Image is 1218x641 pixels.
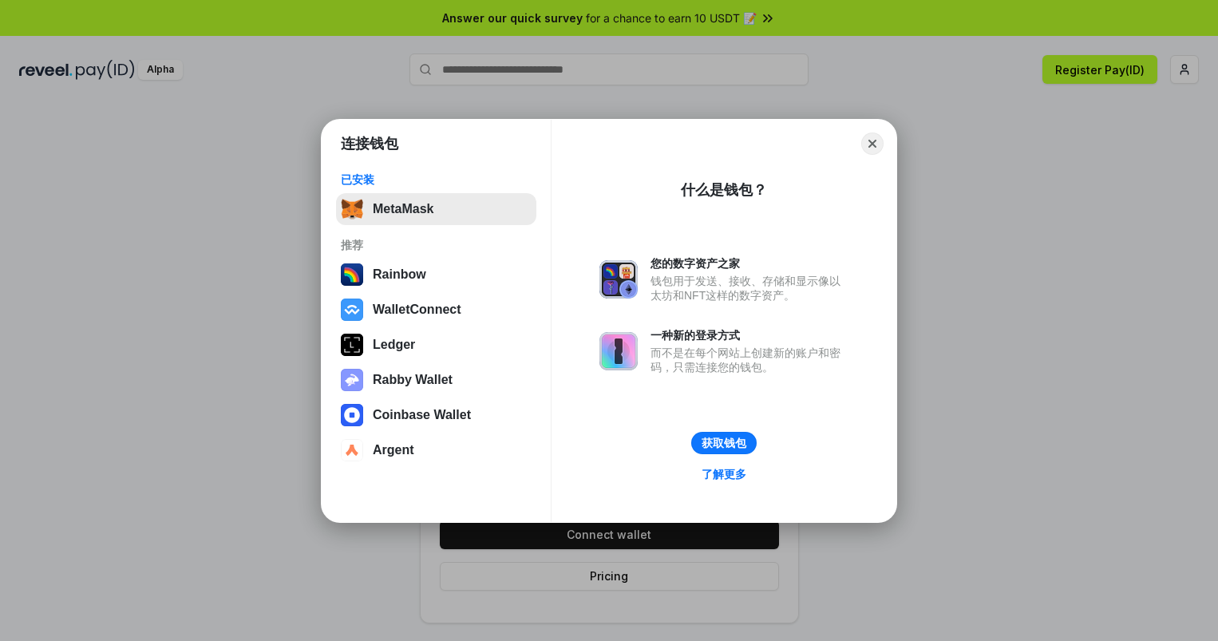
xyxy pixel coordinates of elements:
button: Rainbow [336,259,536,291]
h1: 连接钱包 [341,134,398,153]
button: 获取钱包 [691,432,757,454]
div: Rainbow [373,267,426,282]
button: MetaMask [336,193,536,225]
img: svg+xml,%3Csvg%20xmlns%3D%22http%3A%2F%2Fwww.w3.org%2F2000%2Fsvg%22%20width%3D%2228%22%20height%3... [341,334,363,356]
button: Ledger [336,329,536,361]
button: Close [861,133,884,155]
img: svg+xml,%3Csvg%20width%3D%2228%22%20height%3D%2228%22%20viewBox%3D%220%200%2028%2028%22%20fill%3D... [341,299,363,321]
div: 已安装 [341,172,532,187]
div: Coinbase Wallet [373,408,471,422]
div: Argent [373,443,414,457]
div: Rabby Wallet [373,373,453,387]
img: svg+xml,%3Csvg%20width%3D%2228%22%20height%3D%2228%22%20viewBox%3D%220%200%2028%2028%22%20fill%3D... [341,404,363,426]
div: 了解更多 [702,467,746,481]
div: 什么是钱包？ [681,180,767,200]
div: 一种新的登录方式 [651,328,848,342]
div: 而不是在每个网站上创建新的账户和密码，只需连接您的钱包。 [651,346,848,374]
img: svg+xml,%3Csvg%20width%3D%2228%22%20height%3D%2228%22%20viewBox%3D%220%200%2028%2028%22%20fill%3D... [341,439,363,461]
img: svg+xml,%3Csvg%20width%3D%22120%22%20height%3D%22120%22%20viewBox%3D%220%200%20120%20120%22%20fil... [341,263,363,286]
button: Rabby Wallet [336,364,536,396]
button: Argent [336,434,536,466]
div: 您的数字资产之家 [651,256,848,271]
button: WalletConnect [336,294,536,326]
img: svg+xml,%3Csvg%20fill%3D%22none%22%20height%3D%2233%22%20viewBox%3D%220%200%2035%2033%22%20width%... [341,198,363,220]
div: 钱包用于发送、接收、存储和显示像以太坊和NFT这样的数字资产。 [651,274,848,303]
a: 了解更多 [692,464,756,485]
img: svg+xml,%3Csvg%20xmlns%3D%22http%3A%2F%2Fwww.w3.org%2F2000%2Fsvg%22%20fill%3D%22none%22%20viewBox... [599,332,638,370]
div: WalletConnect [373,303,461,317]
img: svg+xml,%3Csvg%20xmlns%3D%22http%3A%2F%2Fwww.w3.org%2F2000%2Fsvg%22%20fill%3D%22none%22%20viewBox... [599,260,638,299]
div: 获取钱包 [702,436,746,450]
button: Coinbase Wallet [336,399,536,431]
div: Ledger [373,338,415,352]
div: 推荐 [341,238,532,252]
img: svg+xml,%3Csvg%20xmlns%3D%22http%3A%2F%2Fwww.w3.org%2F2000%2Fsvg%22%20fill%3D%22none%22%20viewBox... [341,369,363,391]
div: MetaMask [373,202,433,216]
